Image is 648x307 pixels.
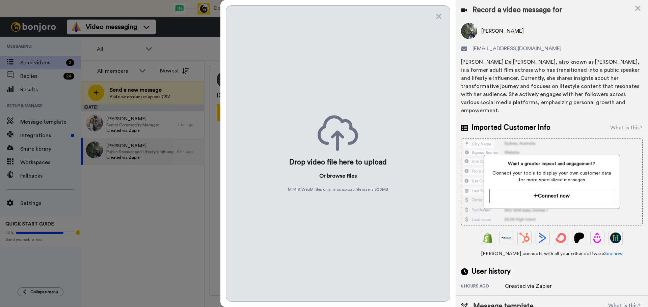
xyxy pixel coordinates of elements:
[288,187,388,192] span: MP4 & WebM files only, max upload file size is 500 MB
[289,158,387,167] div: Drop video file here to upload
[489,160,614,167] span: Want a greater impact and engagement?
[592,233,603,243] img: Drip
[610,233,621,243] img: GoHighLevel
[471,267,511,277] span: User history
[519,233,530,243] img: Hubspot
[537,233,548,243] img: ActiveCampaign
[501,233,512,243] img: Ontraport
[319,172,357,180] p: Or files
[461,250,643,257] span: [PERSON_NAME] connects with all your other software
[604,251,623,256] a: See how
[505,282,552,290] div: Created via Zapier
[471,123,550,133] span: Imported Customer Info
[461,283,505,290] div: 5 hours ago
[489,170,614,183] span: Connect your tools to display your own customer data for more specialized messages
[327,172,345,180] button: browse
[574,233,585,243] img: Patreon
[610,124,643,132] div: What is this?
[556,233,566,243] img: ConvertKit
[461,58,643,115] div: [PERSON_NAME] De [PERSON_NAME], also known as [PERSON_NAME], is a former adult film actress who h...
[489,189,614,203] button: Connect now
[483,233,493,243] img: Shopify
